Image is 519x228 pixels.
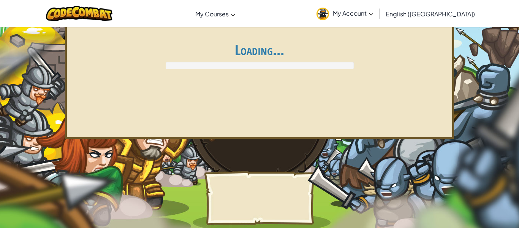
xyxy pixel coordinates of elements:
[386,10,475,18] span: English ([GEOGRAPHIC_DATA])
[382,3,479,24] a: English ([GEOGRAPHIC_DATA])
[316,8,329,20] img: avatar
[46,6,112,21] img: CodeCombat logo
[313,2,377,26] a: My Account
[191,3,239,24] a: My Courses
[195,10,229,18] span: My Courses
[333,9,373,17] span: My Account
[71,42,448,58] h1: Loading...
